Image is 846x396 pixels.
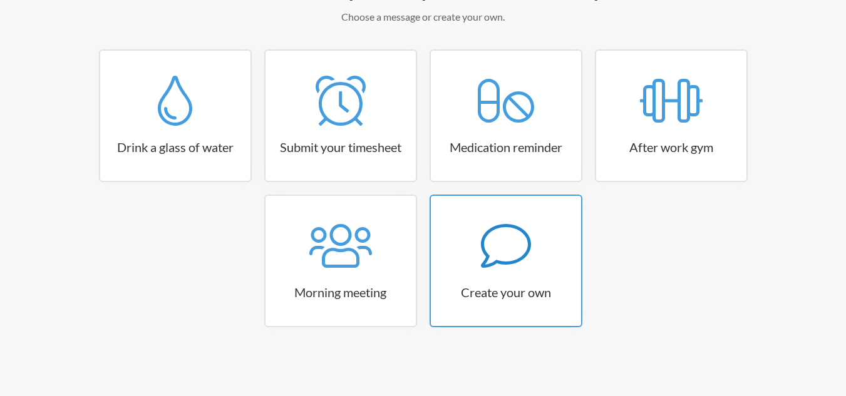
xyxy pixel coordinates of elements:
p: Choose a message or create your own. [60,9,787,24]
h3: Morning meeting [266,283,416,301]
h3: Create your own [431,283,581,301]
h3: Medication reminder [431,138,581,156]
h3: After work gym [596,138,746,156]
h3: Drink a glass of water [100,138,250,156]
h3: Submit your timesheet [266,138,416,156]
